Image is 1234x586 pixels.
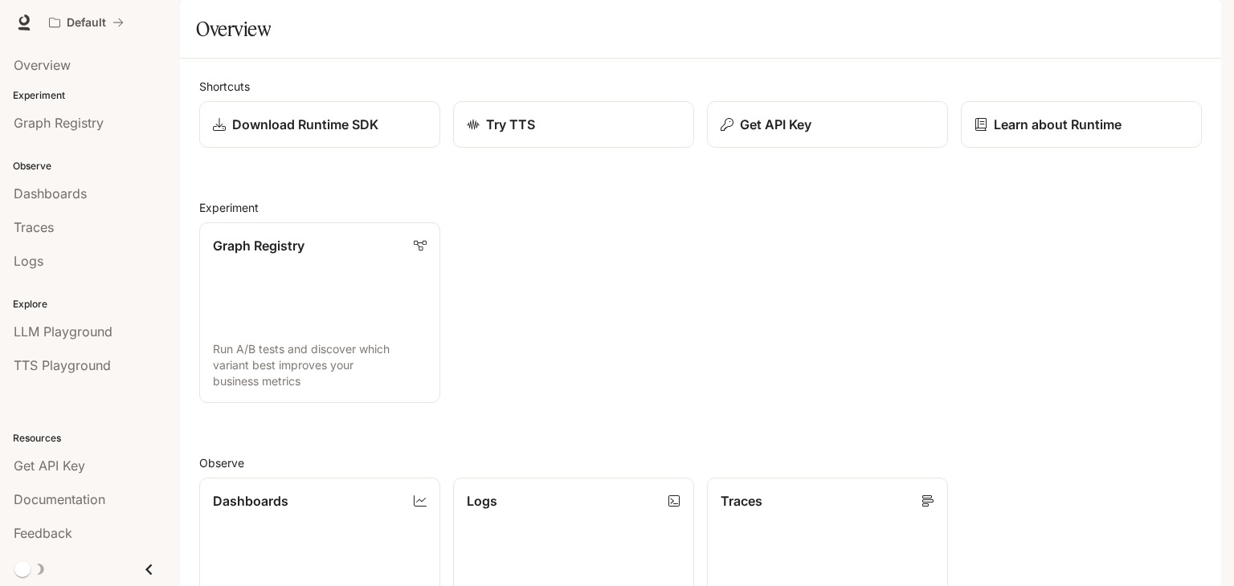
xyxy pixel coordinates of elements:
button: All workspaces [42,6,131,39]
a: Learn about Runtime [961,101,1202,148]
h2: Experiment [199,199,1202,216]
p: Download Runtime SDK [232,115,378,134]
p: Dashboards [213,491,288,511]
a: Try TTS [453,101,694,148]
a: Download Runtime SDK [199,101,440,148]
h2: Observe [199,454,1202,471]
h2: Shortcuts [199,78,1202,95]
p: Get API Key [740,115,811,134]
button: Get API Key [707,101,948,148]
h1: Overview [196,13,271,45]
p: Traces [721,491,762,511]
a: Graph RegistryRun A/B tests and discover which variant best improves your business metrics [199,222,440,403]
p: Graph Registry [213,236,304,255]
p: Try TTS [486,115,535,134]
p: Learn about Runtime [994,115,1122,134]
p: Logs [467,491,497,511]
p: Run A/B tests and discover which variant best improves your business metrics [213,341,427,389]
p: Default [67,16,106,30]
